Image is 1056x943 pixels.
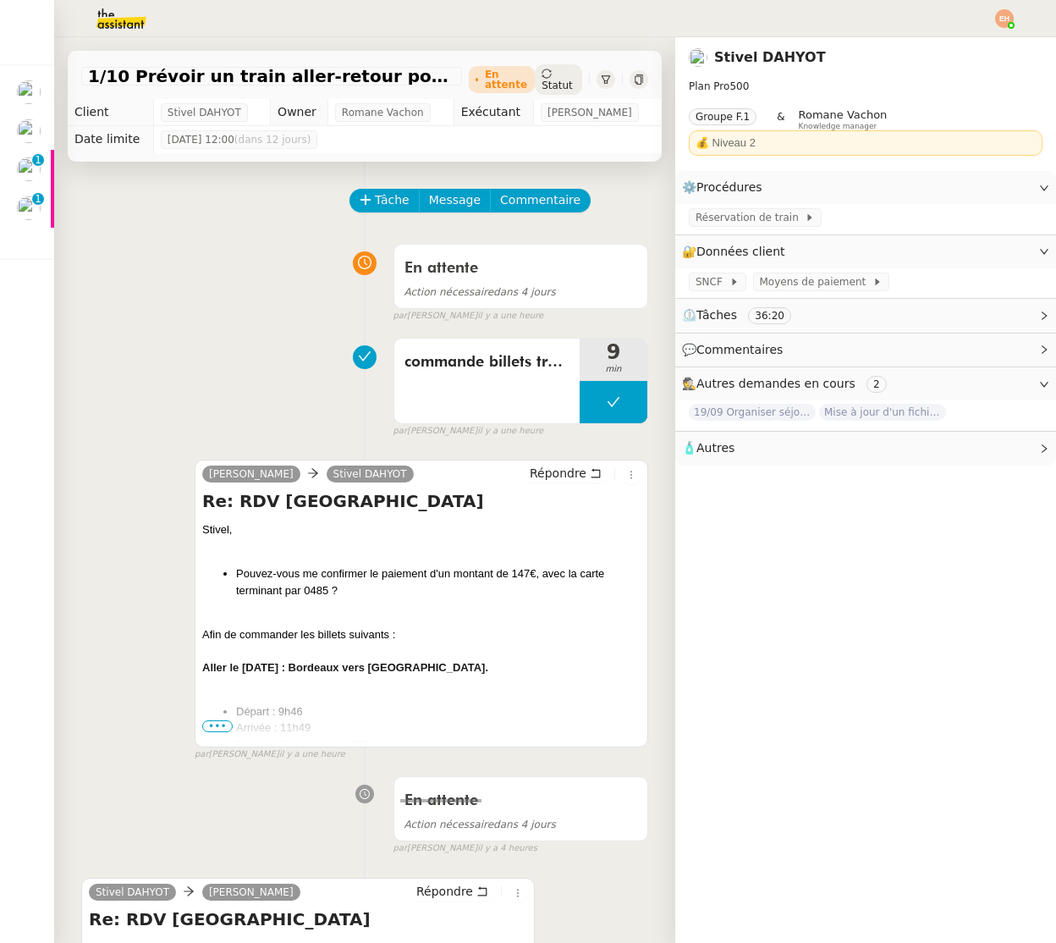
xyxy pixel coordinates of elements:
[490,189,591,212] button: Commentaire
[696,273,729,290] span: SNCF
[236,738,369,751] strong: Tarif en 2nde classe : 68€
[375,190,410,210] span: Tâche
[689,108,756,125] nz-tag: Groupe F.1
[404,819,556,830] span: dans 4 jours
[404,261,478,276] span: En attente
[17,196,41,220] img: users%2F0v3yA2ZOZBYwPN7V38GNVTYjOQj1%2Favatar%2Fa58eb41e-cbb7-4128-9131-87038ae72dcb
[696,343,783,356] span: Commentaires
[477,841,537,856] span: il y a 4 heures
[696,441,734,455] span: Autres
[404,286,556,298] span: dans 4 jours
[236,565,641,598] li: Pouvez-vous me confirmer le paiement d'un montant de 147€, avec la carte terminant par 0485 ?
[799,108,888,121] span: Romane Vachon
[689,80,729,92] span: Plan Pro
[195,747,209,762] span: par
[234,134,311,146] span: (dans 12 jours)
[168,131,311,148] span: [DATE] 12:00
[88,68,455,85] span: 1/10 Prévoir un train aller-retour pour [GEOGRAPHIC_DATA]
[682,343,790,356] span: 💬
[429,190,481,210] span: Message
[675,235,1056,268] div: 🔐Données client
[580,362,647,377] span: min
[477,424,543,438] span: il y a une heure
[416,883,473,900] span: Répondre
[866,376,887,393] nz-tag: 2
[393,841,537,856] small: [PERSON_NAME]
[696,135,1036,152] div: 💰 Niveau 2
[696,245,785,258] span: Données client
[729,80,749,92] span: 500
[580,342,647,362] span: 9
[89,885,176,900] a: Stivel DAHYOT
[202,661,488,674] strong: Aller le [DATE] : Bordeaux vers [GEOGRAPHIC_DATA].
[485,69,528,90] div: En attente
[675,367,1056,400] div: 🕵️Autres demandes en cours 2
[202,720,233,732] span: •••
[195,747,345,762] small: [PERSON_NAME]
[393,309,544,323] small: [PERSON_NAME]
[696,377,855,390] span: Autres demandes en cours
[404,793,478,808] span: En attente
[696,180,762,194] span: Procédures
[404,286,494,298] span: Action nécessaire
[17,80,41,104] img: users%2FABbKNE6cqURruDjcsiPjnOKQJp72%2Favatar%2F553dd27b-fe40-476d-bebb-74bc1599d59c
[410,882,494,901] button: Répondre
[748,307,791,324] nz-tag: 36:20
[202,521,641,538] div: Stivel,
[995,9,1014,28] img: svg
[393,309,408,323] span: par
[209,468,294,480] span: [PERSON_NAME]
[168,104,241,121] span: Stivel DAHYOT
[17,157,41,181] img: users%2F0v3yA2ZOZBYwPN7V38GNVTYjOQj1%2Favatar%2Fa58eb41e-cbb7-4128-9131-87038ae72dcb
[777,108,784,130] span: &
[32,154,44,166] nz-badge-sup: 1
[524,464,608,483] button: Répondre
[342,104,424,121] span: Romane Vachon
[349,189,420,212] button: Tâche
[682,377,894,390] span: 🕵️
[547,104,632,121] span: [PERSON_NAME]
[675,299,1056,332] div: ⏲️Tâches 36:20
[236,720,641,736] li: Arrivée : 11h49
[682,242,792,262] span: 🔐
[35,154,41,169] p: 1
[89,907,527,931] h4: Re: RDV [GEOGRAPHIC_DATA]
[209,886,294,898] span: [PERSON_NAME]
[714,49,826,65] a: Stivel DAHYOT
[819,404,946,421] span: Mise à jour d'un fichier de formation - septembre 2025
[454,99,533,126] td: Exécutant
[689,48,707,67] img: users%2FKIcnt4T8hLMuMUUpHYCYQM06gPC2%2Favatar%2F1dbe3bdc-0f95-41bf-bf6e-fc84c6569aaf
[68,99,153,126] td: Client
[393,841,408,856] span: par
[327,466,414,482] a: Stivel DAHYOT
[279,747,345,762] span: il y a une heure
[393,424,544,438] small: [PERSON_NAME]
[760,273,872,290] span: Moyens de paiement
[696,308,737,322] span: Tâches
[500,190,580,210] span: Commentaire
[32,193,44,205] nz-badge-sup: 1
[17,119,41,143] img: users%2F0v3yA2ZOZBYwPN7V38GNVTYjOQj1%2Favatar%2Fa58eb41e-cbb7-4128-9131-87038ae72dcb
[202,626,641,643] div: Afin de commander les billets suivants :
[689,404,816,421] span: 19/09 Organiser séjour [GEOGRAPHIC_DATA]
[682,308,806,322] span: ⏲️
[68,126,153,153] td: Date limite
[35,193,41,208] p: 1
[675,171,1056,204] div: ⚙️Procédures
[682,178,770,197] span: ⚙️
[675,334,1056,367] div: 💬Commentaires
[236,703,641,720] li: Départ : 9h46
[696,209,805,226] span: Réservation de train
[404,819,494,830] span: Action nécessaire
[404,350,570,375] span: commande billets train 01/10
[799,108,888,130] app-user-label: Knowledge manager
[682,441,734,455] span: 🧴
[202,489,641,513] h4: Re: RDV [GEOGRAPHIC_DATA]
[675,432,1056,465] div: 🧴Autres
[393,424,408,438] span: par
[799,122,877,131] span: Knowledge manager
[419,189,491,212] button: Message
[271,99,328,126] td: Owner
[477,309,543,323] span: il y a une heure
[542,80,573,91] span: Statut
